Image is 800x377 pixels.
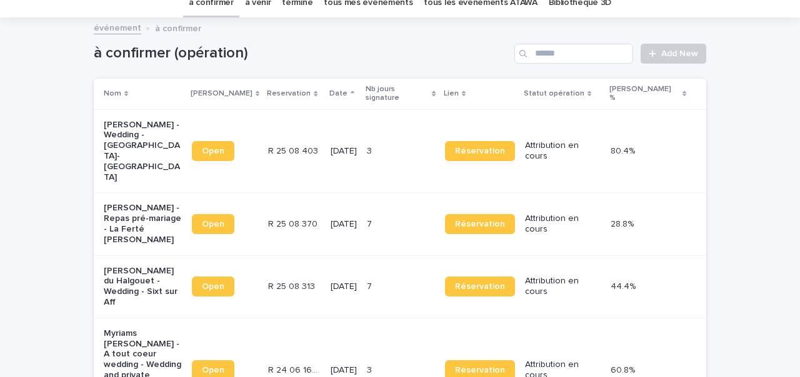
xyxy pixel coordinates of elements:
[366,82,429,105] p: Nb jours signature
[367,363,374,376] p: 3
[445,277,515,296] a: Réservation
[611,363,637,376] p: 60.8%
[331,365,357,376] p: [DATE]
[611,279,638,292] p: 44.4%
[202,282,224,291] span: Open
[104,87,121,100] p: Nom
[94,255,706,318] tr: [PERSON_NAME] du Halgouet - Wedding - Sixt sur AffOpenR 25 08 313R 25 08 313 [DATE]77 Réservation...
[455,282,505,291] span: Réservation
[331,146,357,157] p: [DATE]
[641,44,706,64] a: Add New
[268,217,320,230] p: R 25 08 370
[155,21,201,34] p: à confirmer
[609,82,679,105] p: [PERSON_NAME] %
[367,279,374,292] p: 7
[268,144,321,157] p: R 25 08 403
[192,277,234,296] a: Open
[329,87,347,100] p: Date
[104,120,182,183] p: [PERSON_NAME] - Wedding - [GEOGRAPHIC_DATA]-[GEOGRAPHIC_DATA]
[192,141,234,161] a: Open
[202,220,224,228] span: Open
[331,219,357,230] p: [DATE]
[202,147,224,155] span: Open
[611,144,637,157] p: 80.4%
[514,44,633,64] input: Search
[94,193,706,255] tr: [PERSON_NAME] - Repas pré-mariage - La Ferté [PERSON_NAME]OpenR 25 08 370R 25 08 370 [DATE]77 Rés...
[104,266,182,308] p: [PERSON_NAME] du Halgouet - Wedding - Sixt sur Aff
[455,220,505,228] span: Réservation
[445,214,515,234] a: Réservation
[611,217,636,230] p: 28.8%
[525,276,601,297] p: Attribution en cours
[267,87,311,100] p: Reservation
[367,217,374,230] p: 7
[104,203,182,245] p: [PERSON_NAME] - Repas pré-mariage - La Ferté [PERSON_NAME]
[661,49,698,58] span: Add New
[455,366,505,375] span: Réservation
[191,87,252,100] p: [PERSON_NAME]
[94,20,141,34] a: événement
[525,213,601,235] p: Attribution en cours
[268,363,323,376] p: R 24 06 1614
[268,279,317,292] p: R 25 08 313
[444,87,459,100] p: Lien
[367,144,374,157] p: 3
[192,214,234,234] a: Open
[455,147,505,155] span: Réservation
[524,87,584,100] p: Statut opération
[202,366,224,375] span: Open
[525,140,601,162] p: Attribution en cours
[331,282,357,292] p: [DATE]
[445,141,515,161] a: Réservation
[94,44,509,62] h1: à confirmer (opération)
[94,109,706,193] tr: [PERSON_NAME] - Wedding - [GEOGRAPHIC_DATA]-[GEOGRAPHIC_DATA]OpenR 25 08 403R 25 08 403 [DATE]33 ...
